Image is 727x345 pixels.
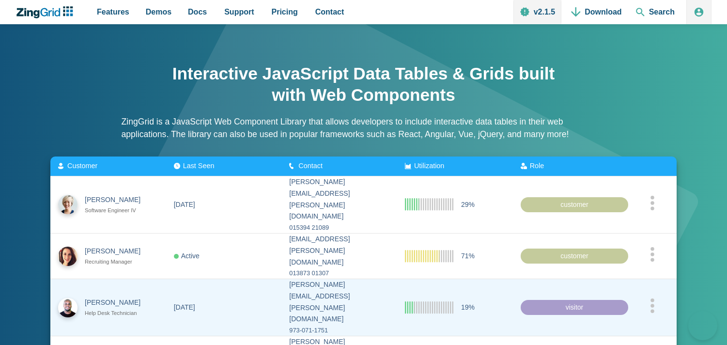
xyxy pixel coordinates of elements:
[461,199,475,210] span: 29%
[298,162,323,170] span: Contact
[315,5,344,18] span: Contact
[520,248,628,264] div: customer
[461,250,475,262] span: 71%
[85,194,149,206] div: [PERSON_NAME]
[272,5,298,18] span: Pricing
[85,297,149,309] div: [PERSON_NAME]
[289,234,389,268] div: [EMAIL_ADDRESS][PERSON_NAME][DOMAIN_NAME]
[520,197,628,212] div: customer
[183,162,215,170] span: Last Seen
[289,325,389,336] div: 973-071-1751
[688,311,717,340] iframe: Help Scout Beacon - Open
[529,162,544,170] span: Role
[520,299,628,315] div: visitor
[85,309,149,318] div: Help Desk Technician
[289,176,389,222] div: [PERSON_NAME][EMAIL_ADDRESS][PERSON_NAME][DOMAIN_NAME]
[85,257,149,267] div: Recruiting Manager
[414,162,444,170] span: Utilization
[97,5,129,18] span: Features
[85,206,149,215] div: Software Engineer IV
[188,5,207,18] span: Docs
[461,301,475,313] span: 19%
[146,5,171,18] span: Demos
[170,63,557,106] h1: Interactive JavaScript Data Tables & Grids built with Web Components
[289,279,389,325] div: [PERSON_NAME][EMAIL_ADDRESS][PERSON_NAME][DOMAIN_NAME]
[85,246,149,257] div: [PERSON_NAME]
[122,115,606,141] p: ZingGrid is a JavaScript Web Component Library that allows developers to include interactive data...
[289,222,389,233] div: 015394 21089
[15,6,78,18] a: ZingChart Logo. Click to return to the homepage
[67,162,97,170] span: Customer
[174,250,200,262] div: Active
[289,268,389,279] div: 013873 01307
[224,5,254,18] span: Support
[174,301,195,313] div: [DATE]
[174,199,195,210] div: [DATE]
